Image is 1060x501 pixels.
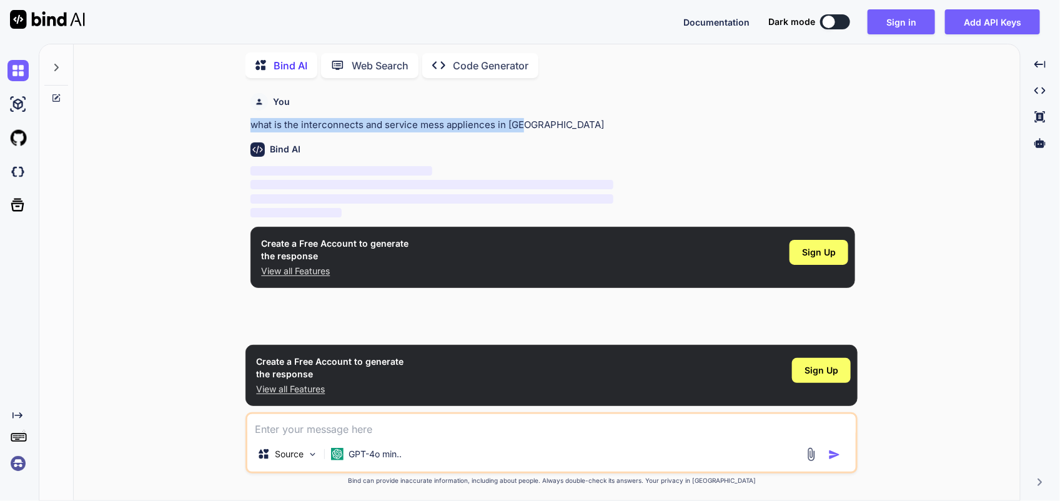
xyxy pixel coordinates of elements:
[275,448,304,460] p: Source
[805,364,838,377] span: Sign Up
[307,449,318,460] img: Pick Models
[245,476,858,485] p: Bind can provide inaccurate information, including about people. Always double-check its answers....
[331,448,344,460] img: GPT-4o mini
[250,208,341,217] span: ‌
[828,449,841,461] img: icon
[250,194,613,204] span: ‌
[7,127,29,149] img: githubLight
[274,58,307,73] p: Bind AI
[453,58,528,73] p: Code Generator
[261,237,409,262] h1: Create a Free Account to generate the response
[7,161,29,182] img: darkCloudIdeIcon
[250,118,855,132] p: what is the interconnects and service mess appliences in [GEOGRAPHIC_DATA]
[256,355,404,380] h1: Create a Free Account to generate the response
[7,453,29,474] img: signin
[768,16,815,28] span: Dark mode
[868,9,935,34] button: Sign in
[256,383,404,395] p: View all Features
[945,9,1040,34] button: Add API Keys
[683,16,750,29] button: Documentation
[804,447,818,462] img: attachment
[273,96,290,108] h6: You
[683,17,750,27] span: Documentation
[250,166,432,176] span: ‌
[349,448,402,460] p: GPT-4o min..
[261,265,409,277] p: View all Features
[802,246,836,259] span: Sign Up
[10,10,85,29] img: Bind AI
[7,94,29,115] img: ai-studio
[352,58,409,73] p: Web Search
[250,180,613,189] span: ‌
[7,60,29,81] img: chat
[270,143,300,156] h6: Bind AI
